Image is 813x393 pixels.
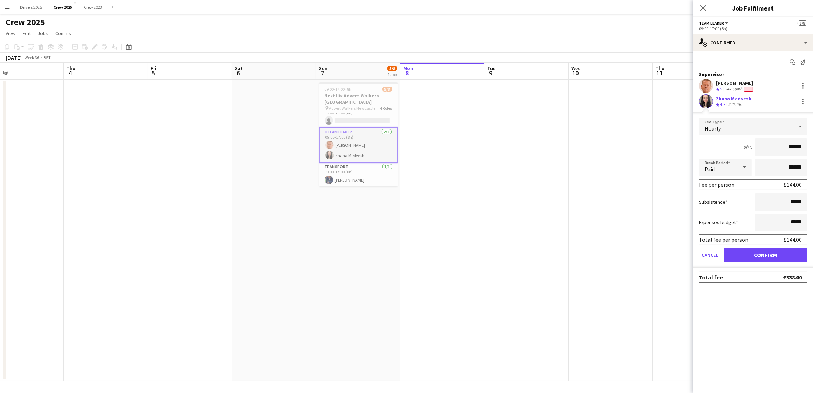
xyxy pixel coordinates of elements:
[319,103,398,127] app-card-role: Pro Photography0/109:00-17:00 (8h)
[65,69,75,77] span: 4
[55,30,71,37] span: Comms
[319,163,398,187] app-card-role: Transport1/109:00-17:00 (8h)[PERSON_NAME]
[784,236,802,243] div: £144.00
[699,236,748,243] div: Total fee per person
[382,87,392,92] span: 5/8
[705,125,721,132] span: Hourly
[693,71,813,77] div: Supervisor
[716,80,755,86] div: [PERSON_NAME]
[6,54,22,61] div: [DATE]
[20,29,33,38] a: Edit
[388,72,397,77] div: 1 Job
[724,248,807,262] button: Confirm
[570,69,581,77] span: 10
[6,17,45,27] h1: Crew 2025
[234,69,243,77] span: 6
[699,181,734,188] div: Fee per person
[38,30,48,37] span: Jobs
[743,86,755,92] div: Crew has different fees then in role
[319,65,327,71] span: Sun
[78,0,108,14] button: Crew 2023
[67,65,75,71] span: Thu
[699,20,724,26] span: Team Leader
[23,30,31,37] span: Edit
[693,4,813,13] h3: Job Fulfilment
[319,82,398,186] app-job-card: 09:00-17:00 (8h)5/8Nextflix Advert Walkers [GEOGRAPHIC_DATA] Advert Walkers Newcastle4 Roles Pro ...
[743,144,752,150] div: 8h x
[14,0,48,14] button: Drivers 2025
[403,65,413,71] span: Mon
[720,86,722,91] span: 5
[656,65,664,71] span: Thu
[387,66,397,71] span: 5/8
[699,274,723,281] div: Total fee
[35,29,51,38] a: Jobs
[699,20,730,26] button: Team Leader
[380,106,392,111] span: 4 Roles
[571,65,581,71] span: Wed
[318,69,327,77] span: 7
[699,199,727,205] label: Subsistence
[693,34,813,51] div: Confirmed
[325,87,353,92] span: 09:00-17:00 (8h)
[52,29,74,38] a: Comms
[699,219,738,226] label: Expenses budget
[319,127,398,163] app-card-role: Team Leader2/209:00-17:00 (8h)[PERSON_NAME]Zhana Medvesh
[486,69,495,77] span: 9
[402,69,413,77] span: 8
[235,65,243,71] span: Sat
[783,274,802,281] div: £338.00
[487,65,495,71] span: Tue
[720,102,725,107] span: 4.9
[798,20,807,26] span: 5/8
[784,181,802,188] div: £144.00
[727,102,746,108] div: 240.15mi
[23,55,41,60] span: Week 36
[151,65,156,71] span: Fri
[699,26,807,31] div: 09:00-17:00 (8h)
[6,30,15,37] span: View
[3,29,18,38] a: View
[716,95,751,102] div: Zhana Medvesh
[44,55,51,60] div: BST
[744,87,753,92] span: Fee
[329,106,376,111] span: Advert Walkers Newcastle
[48,0,78,14] button: Crew 2025
[319,93,398,105] h3: Nextflix Advert Walkers [GEOGRAPHIC_DATA]
[150,69,156,77] span: 5
[699,248,721,262] button: Cancel
[655,69,664,77] span: 11
[705,166,715,173] span: Paid
[724,86,743,92] div: 247.68mi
